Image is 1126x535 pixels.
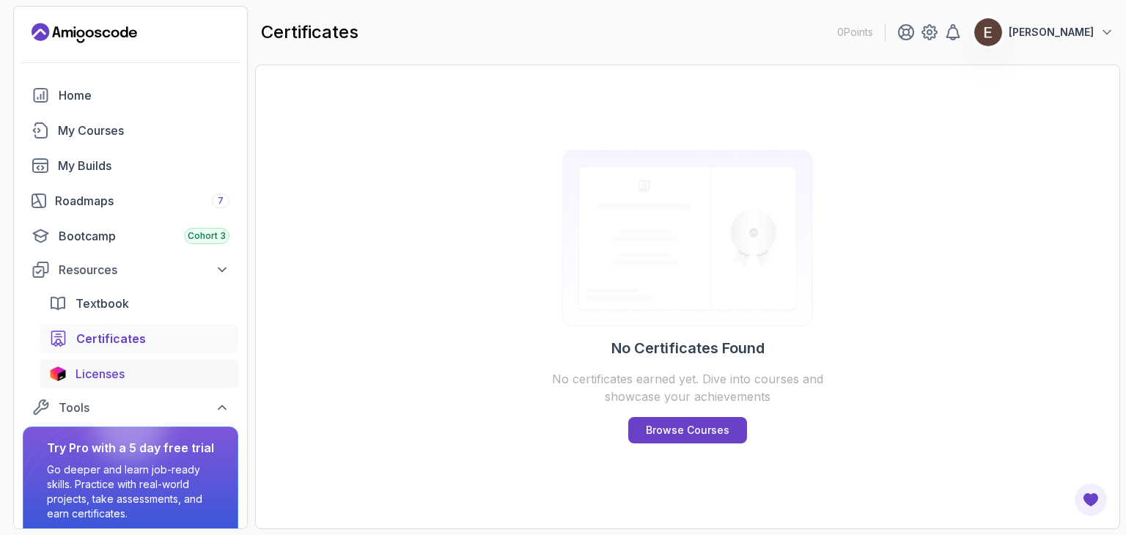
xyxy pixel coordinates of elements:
button: Tools [23,394,238,421]
div: Home [59,86,229,104]
a: Browse Courses [628,417,747,443]
button: user profile image[PERSON_NAME] [974,18,1114,47]
img: user profile image [974,18,1002,46]
div: Roadmaps [55,192,229,210]
p: No certificates earned yet. Dive into courses and showcase your achievements [547,370,828,405]
h2: certificates [261,21,358,44]
img: jetbrains icon [49,366,67,381]
a: certificates [40,324,238,353]
div: My Courses [58,122,229,139]
p: Browse Courses [646,423,729,438]
a: licenses [40,359,238,388]
span: Cohort 3 [188,230,226,242]
p: Go deeper and learn job-ready skills. Practice with real-world projects, take assessments, and ea... [47,462,214,521]
h2: No Certificates Found [611,338,765,358]
a: home [23,81,238,110]
a: roadmaps [23,186,238,215]
div: Resources [59,261,229,278]
span: 7 [218,195,224,207]
div: Bootcamp [59,227,229,245]
button: Open Feedback Button [1073,482,1108,517]
a: textbook [40,289,238,318]
a: courses [23,116,238,145]
div: Tools [59,399,229,416]
p: 0 Points [837,25,873,40]
a: builds [23,151,238,180]
span: Certificates [76,330,146,347]
div: My Builds [58,157,229,174]
span: Textbook [76,295,129,312]
a: Landing page [32,21,137,45]
p: [PERSON_NAME] [1009,25,1094,40]
a: bootcamp [23,221,238,251]
button: Resources [23,257,238,283]
img: Certificates empty-state [547,150,828,326]
span: Licenses [76,365,125,383]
